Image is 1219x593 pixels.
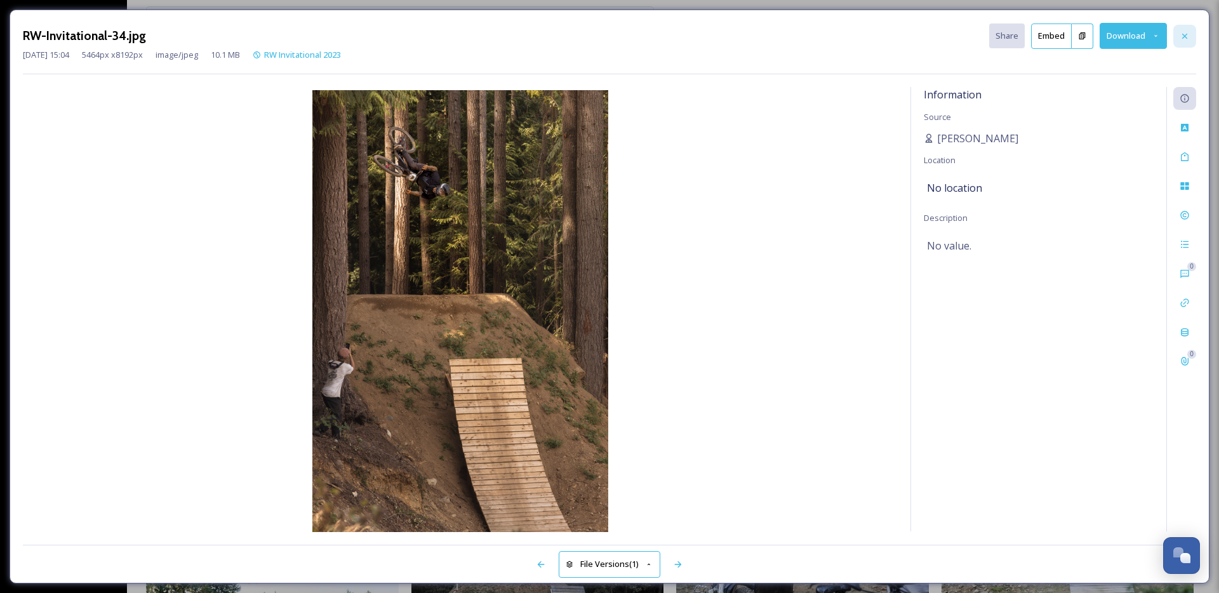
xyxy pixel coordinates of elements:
div: 0 [1187,350,1196,359]
span: Description [924,212,968,223]
span: Location [924,154,956,166]
button: Embed [1031,23,1072,49]
span: Source [924,111,951,123]
button: Download [1100,23,1167,49]
span: [DATE] 15:04 [23,49,69,61]
button: Share [989,23,1025,48]
div: 0 [1187,262,1196,271]
img: 1924-wl-087967a4-135c-4a87-8873-b2fa0d804c6a.jpg [23,90,898,535]
span: No location [927,180,982,196]
span: image/jpeg [156,49,198,61]
button: Open Chat [1163,537,1200,574]
span: Information [924,88,982,102]
span: 10.1 MB [211,49,240,61]
span: RW Invitational 2023 [264,49,341,60]
span: 5464 px x 8192 px [82,49,143,61]
h3: RW-Invitational-34.jpg [23,27,146,45]
span: No value. [927,238,971,253]
span: [PERSON_NAME] [937,131,1018,146]
button: File Versions(1) [559,551,660,577]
